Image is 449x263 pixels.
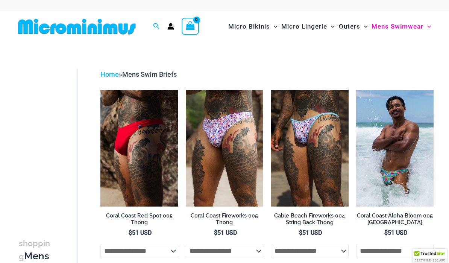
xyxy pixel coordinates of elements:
h2: Cable Beach Fireworks 004 String Back Thong [271,212,348,226]
a: Coral Coast Aloha Bloom 005 Thong 09Coral Coast Aloha Bloom 005 Thong 18Coral Coast Aloha Bloom 0... [356,90,434,207]
span: $ [214,229,217,236]
iframe: TrustedSite Certified [19,63,86,213]
span: Mens Swimwear [372,17,423,36]
span: » [100,70,177,78]
a: Micro BikinisMenu ToggleMenu Toggle [226,15,279,38]
a: Coral Coast Red Spot 005 Thong 11Coral Coast Red Spot 005 Thong 12Coral Coast Red Spot 005 Thong 12 [100,90,178,207]
span: Mens Swim Briefs [122,70,177,78]
span: Menu Toggle [423,17,431,36]
a: Account icon link [167,23,174,30]
span: shopping [19,239,50,261]
nav: Site Navigation [225,14,434,39]
img: Coral Coast Red Spot 005 Thong 11 [100,90,178,207]
a: Cable Beach Fireworks 004 String Back Thong [271,212,348,229]
span: $ [384,229,388,236]
bdi: 51 USD [299,229,322,236]
a: Coral Coast Fireworks 005 Thong 01Coral Coast Fireworks 005 Thong 02Coral Coast Fireworks 005 Tho... [186,90,263,207]
span: Micro Bikinis [228,17,270,36]
span: Menu Toggle [270,17,278,36]
a: Coral Coast Red Spot 005 Thong [100,212,178,229]
bdi: 51 USD [214,229,237,236]
a: Mens SwimwearMenu ToggleMenu Toggle [370,15,433,38]
a: Search icon link [153,22,160,31]
a: Coral Coast Fireworks 005 Thong [186,212,263,229]
bdi: 51 USD [129,229,152,236]
span: Menu Toggle [360,17,368,36]
span: $ [299,229,302,236]
span: Menu Toggle [327,17,335,36]
div: TrustedSite Certified [413,249,447,263]
img: Coral Coast Fireworks 005 Thong 01 [186,90,263,207]
img: Cable Beach Fireworks 004 String Back Thong 06 [271,90,348,207]
h2: Coral Coast Aloha Bloom 005 [GEOGRAPHIC_DATA] [356,212,434,226]
a: Cable Beach Fireworks 004 String Back Thong 06Cable Beach Fireworks 004 String Back Thong 07Cable... [271,90,348,207]
a: Micro LingerieMenu ToggleMenu Toggle [279,15,337,38]
span: Micro Lingerie [281,17,327,36]
span: $ [129,229,132,236]
a: Coral Coast Aloha Bloom 005 [GEOGRAPHIC_DATA] [356,212,434,229]
span: Outers [339,17,360,36]
h2: Coral Coast Red Spot 005 Thong [100,212,178,226]
img: MM SHOP LOGO FLAT [15,18,139,35]
a: OutersMenu ToggleMenu Toggle [337,15,370,38]
a: View Shopping Cart, empty [182,18,199,35]
bdi: 51 USD [384,229,407,236]
h2: Coral Coast Fireworks 005 Thong [186,212,263,226]
a: Home [100,70,119,78]
img: Coral Coast Aloha Bloom 005 Thong 09 [356,90,434,207]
